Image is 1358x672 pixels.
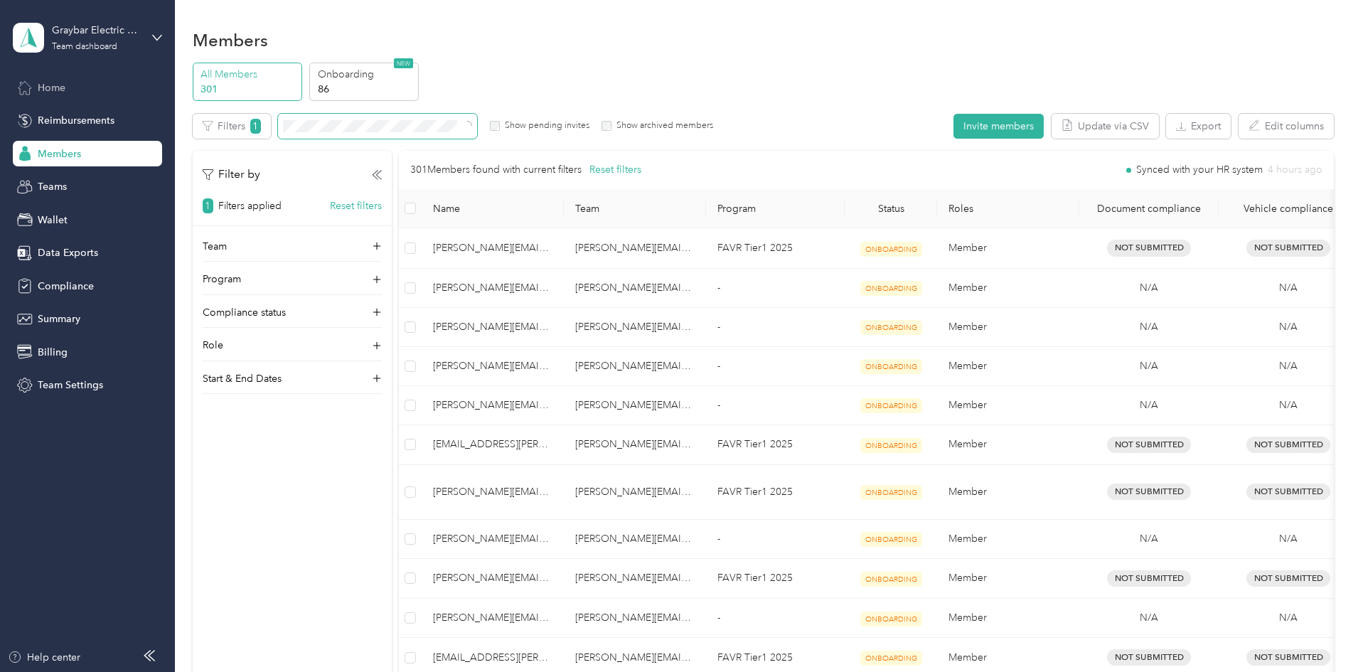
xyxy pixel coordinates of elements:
td: ONBOARDING [845,520,937,559]
span: N/A [1140,398,1158,413]
td: ONBOARDING [845,386,937,425]
td: johnathon.sherman@graybar.com [564,559,706,599]
td: janeece.layman@graybar.com [422,520,564,559]
div: Team dashboard [52,43,117,51]
td: jensen.wenrick@graybar.com [422,559,564,599]
td: ONBOARDING [845,347,937,386]
td: - [706,347,845,386]
span: Compliance [38,279,94,294]
div: Vehicle compliance [1230,203,1347,215]
p: Filter by [203,166,260,183]
button: Update via CSV [1052,114,1159,139]
td: ONBOARDING [845,308,937,347]
span: N/A [1279,360,1298,372]
p: 301 [201,82,297,97]
td: ONBOARDING [845,559,937,599]
span: Home [38,80,65,95]
td: ONBOARDING [845,599,937,638]
span: [PERSON_NAME][EMAIL_ADDRESS][PERSON_NAME][DOMAIN_NAME] [433,484,552,500]
span: Data Exports [38,245,98,260]
span: N/A [1140,531,1158,547]
td: ONBOARDING [845,465,937,520]
p: 301 Members found with current filters [410,162,582,178]
span: [PERSON_NAME][EMAIL_ADDRESS][PERSON_NAME][DOMAIN_NAME] [433,398,552,413]
span: Synced with your HR system [1136,165,1263,175]
th: Status [845,189,937,228]
span: [PERSON_NAME][EMAIL_ADDRESS][PERSON_NAME][DOMAIN_NAME] [433,358,552,374]
span: Not Submitted [1246,484,1330,500]
span: [EMAIL_ADDRESS][PERSON_NAME][DOMAIN_NAME] [433,650,552,666]
span: N/A [1140,610,1158,626]
td: cory.chaney@graybar.com [564,347,706,386]
p: Team [203,239,227,254]
span: Not Submitted [1107,484,1191,500]
span: N/A [1279,399,1298,411]
td: joe.reyff@graybar.com [422,599,564,638]
td: janeece.layman@graybar.com [564,228,706,268]
td: FAVR Tier1 2025 [706,559,845,599]
td: brennan.weaver@graybar.com [564,269,706,308]
span: ONBOARDING [860,281,922,296]
h1: Members [193,33,268,48]
td: Member [937,520,1079,559]
td: - [706,308,845,347]
td: FAVR Tier1 2025 [706,228,845,268]
div: Document compliance [1091,203,1207,215]
span: [PERSON_NAME][EMAIL_ADDRESS][PERSON_NAME][DOMAIN_NAME] [433,610,552,626]
p: Compliance status [203,305,286,320]
span: Summary [38,311,80,326]
span: N/A [1279,321,1298,333]
span: Name [433,203,552,215]
span: Members [38,146,81,161]
td: Member [937,425,1079,465]
span: N/A [1279,282,1298,294]
span: ONBOARDING [860,320,922,335]
td: Member [937,269,1079,308]
td: Member [937,308,1079,347]
p: Program [203,272,241,287]
span: ONBOARDING [860,242,922,257]
td: - [706,599,845,638]
span: Not Submitted [1246,240,1330,256]
span: [PERSON_NAME][EMAIL_ADDRESS][PERSON_NAME][DOMAIN_NAME] [433,570,552,586]
span: 4 hours ago [1268,165,1322,175]
span: N/A [1140,319,1158,335]
span: Not Submitted [1246,649,1330,666]
span: Not Submitted [1107,240,1191,256]
td: robert.janociak@graybar.com [564,425,706,465]
span: Teams [38,179,67,194]
td: Member [937,347,1079,386]
td: Member [937,599,1079,638]
td: david.bender@graybar.com [422,386,564,425]
span: N/A [1140,358,1158,374]
td: hector.avila@graybar.com [422,465,564,520]
label: Show pending invites [500,119,589,132]
span: [PERSON_NAME][EMAIL_ADDRESS][PERSON_NAME][DOMAIN_NAME] [433,531,552,547]
span: Not Submitted [1107,437,1191,453]
button: Reset filters [330,198,382,213]
button: Edit columns [1239,114,1334,139]
td: FAVR Tier1 2025 [706,425,845,465]
span: ONBOARDING [860,438,922,453]
span: ONBOARDING [860,485,922,500]
td: ONBOARDING [845,269,937,308]
button: Reset filters [589,162,641,178]
p: Filters applied [218,198,282,213]
span: ONBOARDING [860,532,922,547]
p: 86 [318,82,415,97]
span: NEW [394,58,413,68]
td: ONBOARDING [845,425,937,465]
th: Program [706,189,845,228]
span: 1 [203,198,213,213]
span: N/A [1279,533,1298,545]
div: Graybar Electric Company, Inc [52,23,141,38]
button: Filters1 [193,114,271,139]
td: Member [937,465,1079,520]
td: arturo.apodaca@graybar.com [564,465,706,520]
p: Role [203,338,223,353]
span: Not Submitted [1107,649,1191,666]
span: ONBOARDING [860,572,922,587]
td: evan.rudolph@graybar.com [422,425,564,465]
span: Billing [38,345,68,360]
td: brennan.weaver@graybar.com [422,269,564,308]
